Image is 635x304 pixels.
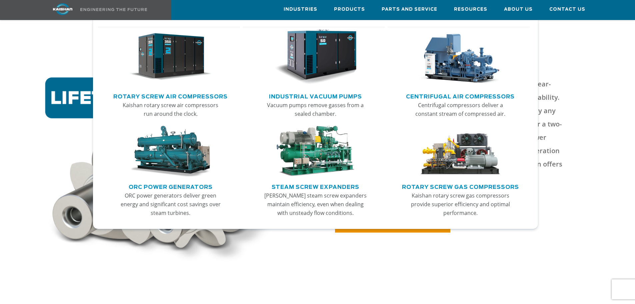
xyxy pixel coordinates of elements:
span: Parts and Service [382,6,437,13]
img: warranty [42,77,314,267]
p: Vacuum pumps remove gasses from a sealed chamber. [263,101,367,118]
img: thumb-ORC-Power-Generators [129,126,211,177]
a: Industrial Vacuum Pumps [269,91,362,101]
a: ORC Power Generators [129,181,213,191]
a: Parts and Service [382,0,437,18]
a: Industries [284,0,317,18]
span: Resources [454,6,487,13]
img: thumb-Centrifugal-Air-Compressors [419,29,501,85]
p: Kaishan rotary screw gas compressors provide superior efficiency and optimal performance. [408,191,512,217]
img: thumb-Steam-Screw-Expanders [274,126,356,177]
a: Rotary Screw Gas Compressors [402,181,519,191]
a: Contact Us [549,0,585,18]
span: Products [334,6,365,13]
span: Industries [284,6,317,13]
a: Resources [454,0,487,18]
a: Centrifugal Air Compressors [406,91,515,101]
img: thumb-Rotary-Screw-Air-Compressors [129,29,211,85]
a: Products [334,0,365,18]
span: Contact Us [549,6,585,13]
img: Engineering the future [80,8,147,11]
p: ORC power generators deliver green energy and significant cost savings over steam turbines. [119,191,223,217]
img: thumb-Rotary-Screw-Gas-Compressors [419,126,501,177]
p: Centrifugal compressors deliver a constant stream of compressed air. [408,101,512,118]
img: kaishan logo [38,3,88,15]
p: Kaishan rotary screw air compressors run around the clock. [119,101,223,118]
a: Steam Screw Expanders [272,181,359,191]
span: About Us [504,6,533,13]
p: [PERSON_NAME] steam screw expanders maintain efficiency, even when dealing with unsteady flow con... [263,191,367,217]
a: Rotary Screw Air Compressors [113,91,228,101]
img: thumb-Industrial-Vacuum-Pumps [274,29,356,85]
a: About Us [504,0,533,18]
